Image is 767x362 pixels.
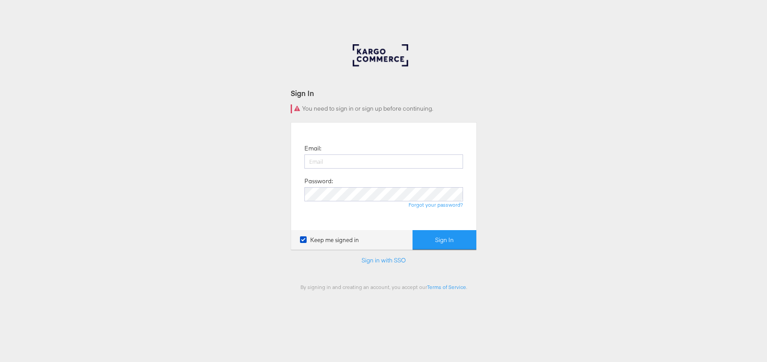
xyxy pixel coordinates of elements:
[409,201,463,208] a: Forgot your password?
[413,230,476,250] button: Sign In
[304,177,333,185] label: Password:
[304,154,463,169] input: Email
[427,284,466,290] a: Terms of Service
[304,144,321,153] label: Email:
[300,236,359,244] label: Keep me signed in
[362,256,406,264] a: Sign in with SSO
[291,104,477,113] div: You need to sign in or sign up before continuing.
[291,284,477,290] div: By signing in and creating an account, you accept our .
[291,88,477,98] div: Sign In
